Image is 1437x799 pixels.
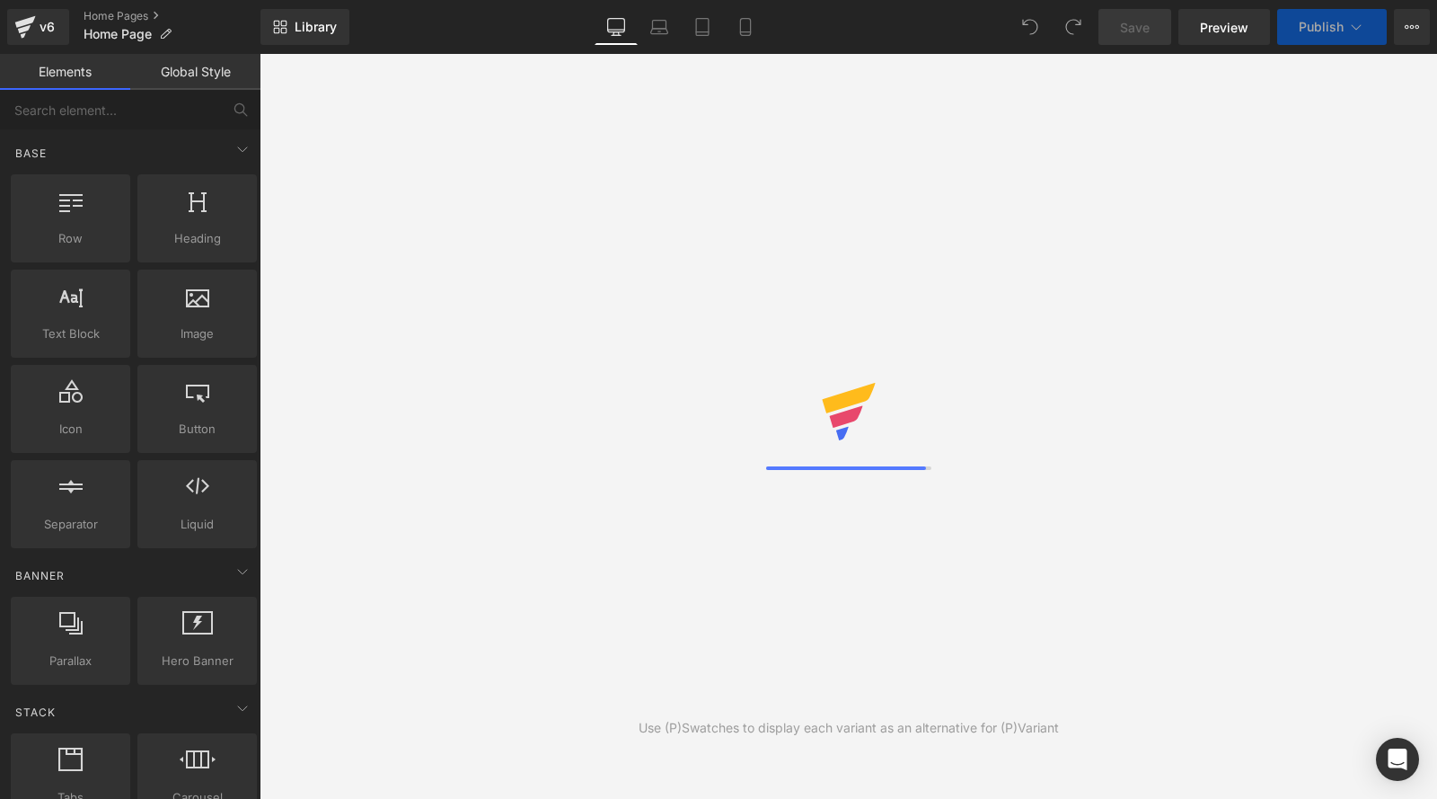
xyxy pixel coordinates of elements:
div: Open Intercom Messenger [1376,738,1419,781]
a: Desktop [595,9,638,45]
span: Row [16,229,125,248]
span: Library [295,19,337,35]
span: Parallax [16,652,125,670]
a: Laptop [638,9,681,45]
span: Heading [143,229,251,248]
button: More [1394,9,1430,45]
a: v6 [7,9,69,45]
span: Separator [16,515,125,534]
span: Save [1120,18,1150,37]
span: Icon [16,420,125,439]
span: Liquid [143,515,251,534]
a: Mobile [724,9,767,45]
a: Home Pages [84,9,260,23]
div: Use (P)Swatches to display each variant as an alternative for (P)Variant [639,718,1059,738]
a: Global Style [130,54,260,90]
a: New Library [260,9,349,45]
span: Home Page [84,27,152,41]
div: v6 [36,15,58,39]
span: Image [143,324,251,343]
span: Hero Banner [143,652,251,670]
a: Tablet [681,9,724,45]
span: Publish [1299,20,1344,34]
span: Base [13,145,48,162]
button: Redo [1055,9,1091,45]
button: Publish [1277,9,1387,45]
span: Preview [1200,18,1248,37]
span: Banner [13,567,66,584]
a: Preview [1178,9,1270,45]
span: Text Block [16,324,125,343]
span: Stack [13,704,57,721]
span: Button [143,420,251,439]
button: Undo [1012,9,1048,45]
